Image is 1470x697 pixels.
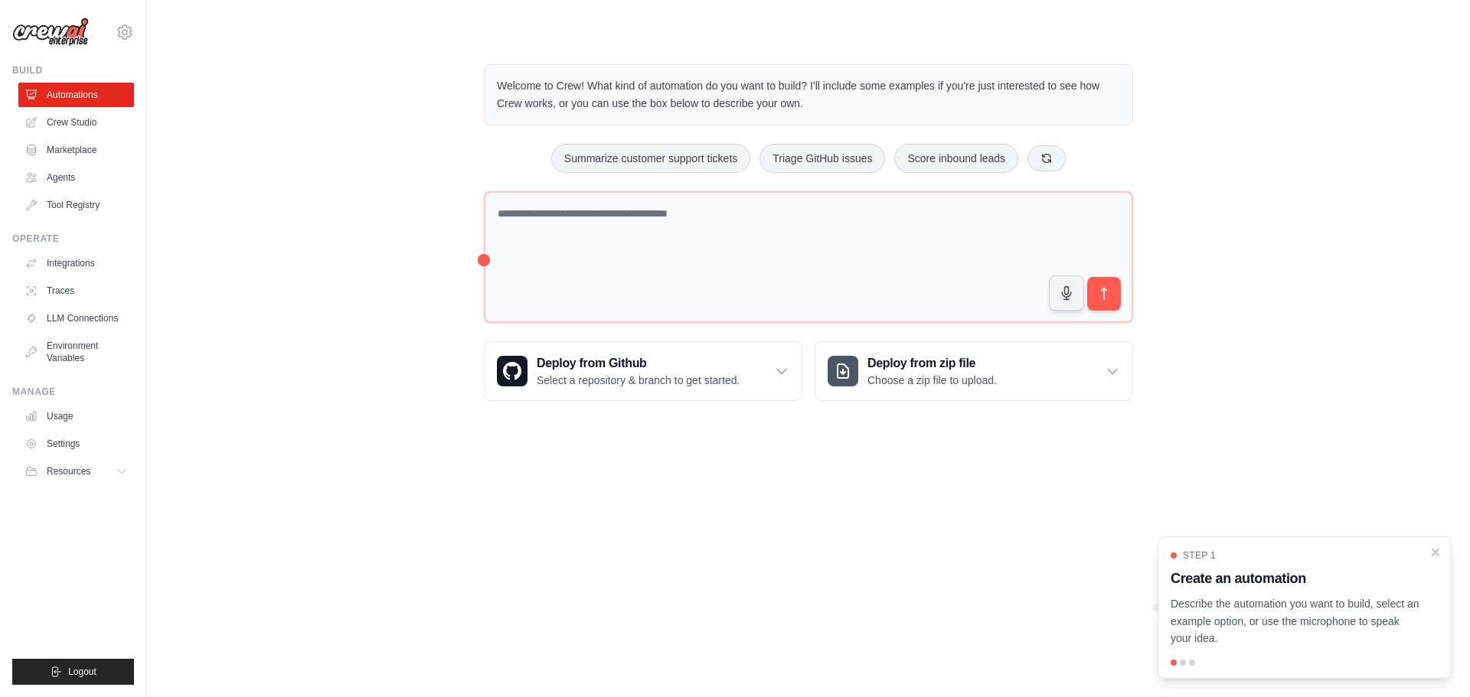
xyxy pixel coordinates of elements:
[1429,546,1442,559] button: Close walkthrough
[12,64,134,77] div: Build
[12,233,134,245] div: Operate
[867,373,997,388] p: Choose a zip file to upload.
[18,83,134,107] a: Automations
[18,110,134,135] a: Crew Studio
[12,386,134,398] div: Manage
[18,165,134,190] a: Agents
[68,666,96,678] span: Logout
[12,659,134,685] button: Logout
[18,193,134,217] a: Tool Registry
[18,278,134,303] a: Traces
[867,354,997,373] h3: Deploy from zip file
[1171,568,1420,589] h3: Create an automation
[537,373,740,388] p: Select a repository & branch to get started.
[1171,595,1420,647] p: Describe the automation you want to build, select an example option, or use the microphone to spe...
[18,432,134,456] a: Settings
[1393,624,1470,697] iframe: Chat Widget
[18,251,134,275] a: Integrations
[551,144,750,173] button: Summarize customer support tickets
[18,138,134,162] a: Marketplace
[537,354,740,373] h3: Deploy from Github
[18,459,134,484] button: Resources
[18,404,134,428] a: Usage
[47,465,90,477] span: Resources
[18,334,134,370] a: Environment Variables
[12,18,89,47] img: Logo
[759,144,885,173] button: Triage GitHub issues
[894,144,1018,173] button: Score inbound leads
[1183,549,1216,562] span: Step 1
[497,77,1120,112] p: Welcome to Crew! What kind of automation do you want to build? I'll include some examples if you'...
[18,306,134,331] a: LLM Connections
